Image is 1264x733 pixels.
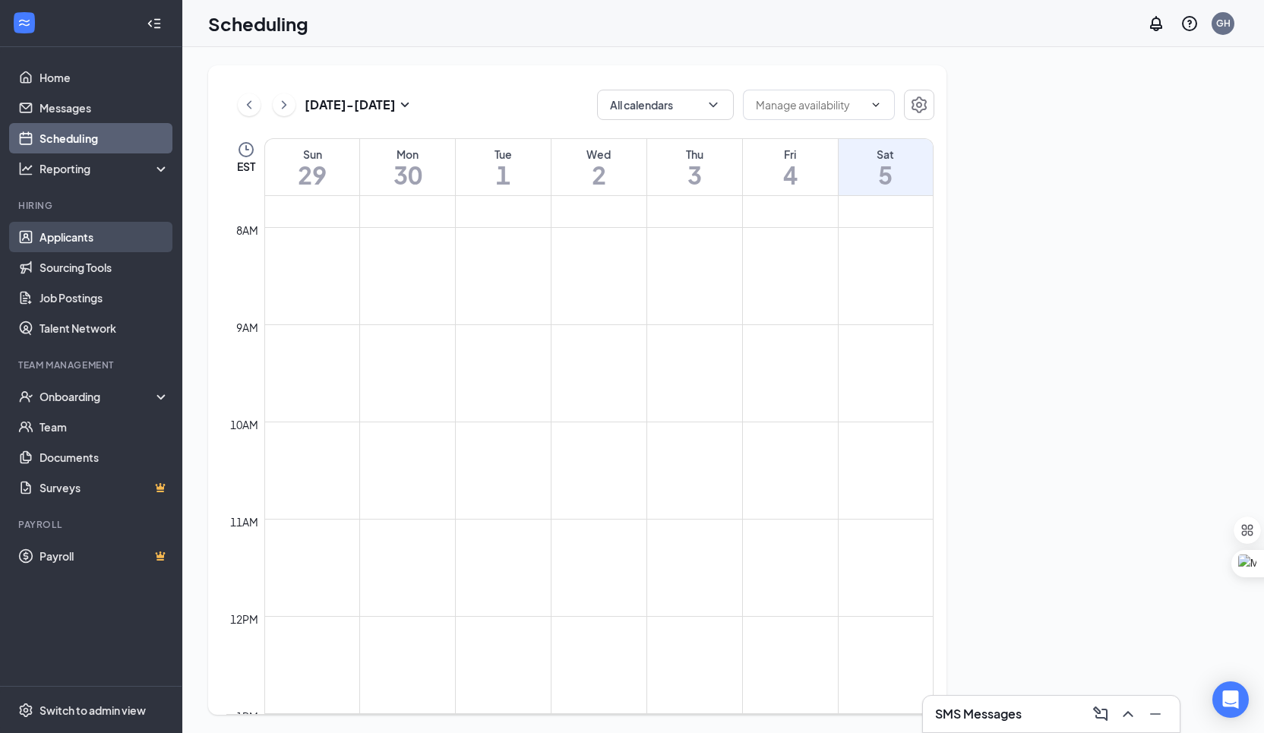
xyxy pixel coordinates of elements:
svg: ComposeMessage [1092,705,1110,723]
div: Reporting [39,161,170,176]
div: Hiring [18,199,166,212]
div: Mon [360,147,455,162]
div: Payroll [18,518,166,531]
div: 1pm [233,708,261,725]
div: Team Management [18,359,166,371]
svg: Collapse [147,16,162,31]
a: July 3, 2025 [647,139,742,195]
button: All calendarsChevronDown [597,90,734,120]
h3: [DATE] - [DATE] [305,96,396,113]
svg: SmallChevronDown [396,96,414,114]
h1: 29 [265,162,359,188]
div: 12pm [227,611,261,627]
a: Sourcing Tools [39,252,169,283]
svg: Minimize [1146,705,1164,723]
button: Minimize [1143,702,1168,726]
svg: ChevronDown [706,97,721,112]
button: Settings [904,90,934,120]
a: Home [39,62,169,93]
svg: WorkstreamLogo [17,15,32,30]
svg: Settings [910,96,928,114]
div: Tue [456,147,551,162]
span: EST [237,159,255,174]
div: Fri [743,147,838,162]
a: PayrollCrown [39,541,169,571]
h1: 2 [551,162,646,188]
button: ChevronLeft [238,93,261,116]
div: Onboarding [39,389,156,404]
button: ChevronRight [273,93,295,116]
a: July 2, 2025 [551,139,646,195]
a: Scheduling [39,123,169,153]
svg: UserCheck [18,389,33,404]
div: Wed [551,147,646,162]
a: June 29, 2025 [265,139,359,195]
svg: ChevronDown [870,99,882,111]
h3: SMS Messages [935,706,1022,722]
svg: ChevronUp [1119,705,1137,723]
div: Sun [265,147,359,162]
svg: Notifications [1147,14,1165,33]
div: 8am [233,222,261,239]
h1: 4 [743,162,838,188]
svg: Clock [237,141,255,159]
svg: QuestionInfo [1180,14,1199,33]
div: Thu [647,147,742,162]
div: Open Intercom Messenger [1212,681,1249,718]
div: 10am [227,416,261,433]
a: Job Postings [39,283,169,313]
div: 9am [233,319,261,336]
svg: Settings [18,703,33,718]
a: Documents [39,442,169,472]
svg: ChevronRight [276,96,292,114]
svg: ChevronLeft [242,96,257,114]
h1: Scheduling [208,11,308,36]
a: July 4, 2025 [743,139,838,195]
input: Manage availability [756,96,864,113]
a: Talent Network [39,313,169,343]
a: July 1, 2025 [456,139,551,195]
div: GH [1216,17,1231,30]
button: ComposeMessage [1089,702,1113,726]
a: SurveysCrown [39,472,169,503]
div: 11am [227,513,261,530]
h1: 30 [360,162,455,188]
div: Sat [839,147,933,162]
svg: Analysis [18,161,33,176]
a: Applicants [39,222,169,252]
a: Messages [39,93,169,123]
a: June 30, 2025 [360,139,455,195]
h1: 5 [839,162,933,188]
a: July 5, 2025 [839,139,933,195]
h1: 1 [456,162,551,188]
div: Switch to admin view [39,703,146,718]
button: ChevronUp [1116,702,1140,726]
h1: 3 [647,162,742,188]
a: Team [39,412,169,442]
